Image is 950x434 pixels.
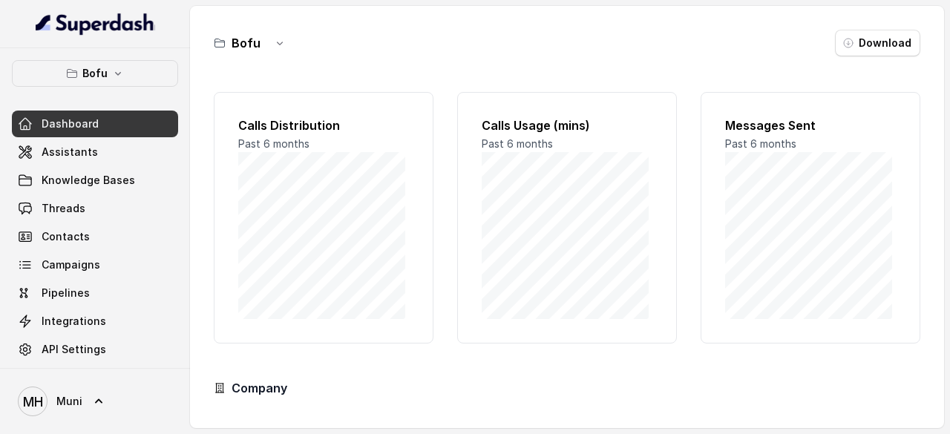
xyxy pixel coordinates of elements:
a: Campaigns [12,251,178,278]
span: Muni [56,394,82,409]
a: Voices Library [12,364,178,391]
span: Dashboard [42,116,99,131]
span: Knowledge Bases [42,173,135,188]
a: Muni [12,381,178,422]
button: Download [835,30,920,56]
h2: Calls Distribution [238,116,409,134]
a: API Settings [12,336,178,363]
text: MH [23,394,43,410]
img: light.svg [36,12,155,36]
a: Dashboard [12,111,178,137]
a: Contacts [12,223,178,250]
span: Contacts [42,229,90,244]
span: Past 6 months [238,137,309,150]
a: Pipelines [12,280,178,306]
a: Assistants [12,139,178,165]
h2: Calls Usage (mins) [482,116,652,134]
p: Bofu [82,65,108,82]
a: Knowledge Bases [12,167,178,194]
span: Assistants [42,145,98,160]
span: Past 6 months [482,137,553,150]
span: Pipelines [42,286,90,300]
span: API Settings [42,342,106,357]
button: Bofu [12,60,178,87]
h2: Messages Sent [725,116,896,134]
a: Integrations [12,308,178,335]
span: Campaigns [42,257,100,272]
span: Past 6 months [725,137,796,150]
h3: Company [232,379,287,397]
span: Integrations [42,314,106,329]
h3: Bofu [232,34,261,52]
span: Threads [42,201,85,216]
a: Threads [12,195,178,222]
